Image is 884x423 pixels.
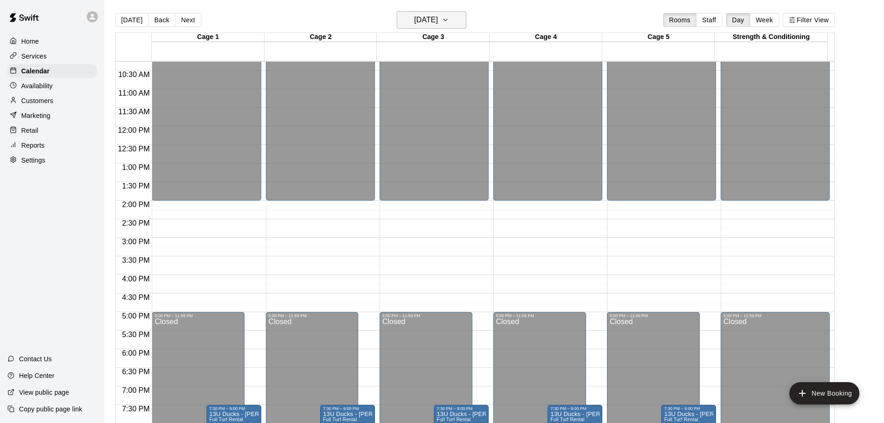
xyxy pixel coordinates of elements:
[120,386,152,394] span: 7:00 PM
[550,406,600,411] div: 7:30 PM – 9:00 PM
[175,13,201,27] button: Next
[723,313,827,318] div: 5:00 PM – 11:59 PM
[19,371,54,380] p: Help Center
[21,141,45,150] p: Reports
[7,138,97,152] a: Reports
[664,417,698,422] span: Full Turf Rental
[7,64,97,78] a: Calendar
[115,13,148,27] button: [DATE]
[116,108,152,116] span: 11:30 AM
[7,109,97,123] a: Marketing
[116,126,152,134] span: 12:00 PM
[750,13,779,27] button: Week
[120,182,152,190] span: 1:30 PM
[7,94,97,108] a: Customers
[152,33,265,42] div: Cage 1
[397,11,466,29] button: [DATE]
[120,293,152,301] span: 4:30 PM
[120,219,152,227] span: 2:30 PM
[19,404,82,414] p: Copy public page link
[120,405,152,413] span: 7:30 PM
[265,33,377,42] div: Cage 2
[116,145,152,153] span: 12:30 PM
[664,406,713,411] div: 7:30 PM – 9:00 PM
[550,417,584,422] span: Full Turf Rental
[21,111,51,120] p: Marketing
[437,406,486,411] div: 7:30 PM – 9:00 PM
[21,37,39,46] p: Home
[116,89,152,97] span: 11:00 AM
[323,406,372,411] div: 7:30 PM – 9:00 PM
[7,79,97,93] a: Availability
[21,156,45,165] p: Settings
[209,406,258,411] div: 7:30 PM – 9:00 PM
[120,238,152,246] span: 3:00 PM
[783,13,835,27] button: Filter View
[490,33,602,42] div: Cage 4
[120,201,152,208] span: 2:00 PM
[21,52,47,61] p: Services
[496,313,583,318] div: 5:00 PM – 11:59 PM
[148,13,175,27] button: Back
[377,33,490,42] div: Cage 3
[414,13,438,26] h6: [DATE]
[789,382,859,404] button: add
[7,153,97,167] a: Settings
[696,13,723,27] button: Staff
[726,13,750,27] button: Day
[663,13,697,27] button: Rooms
[120,312,152,320] span: 5:00 PM
[610,313,697,318] div: 5:00 PM – 11:59 PM
[155,313,242,318] div: 5:00 PM – 11:59 PM
[21,81,53,91] p: Availability
[21,96,53,105] p: Customers
[120,331,152,338] span: 5:30 PM
[715,33,827,42] div: Strength & Conditioning
[120,163,152,171] span: 1:00 PM
[209,417,243,422] span: Full Turf Rental
[7,49,97,63] a: Services
[382,313,470,318] div: 5:00 PM – 11:59 PM
[120,349,152,357] span: 6:00 PM
[120,275,152,283] span: 4:00 PM
[437,417,471,422] span: Full Turf Rental
[269,313,356,318] div: 5:00 PM – 11:59 PM
[21,126,39,135] p: Retail
[7,124,97,137] a: Retail
[602,33,715,42] div: Cage 5
[19,388,69,397] p: View public page
[21,66,50,76] p: Calendar
[120,256,152,264] span: 3:30 PM
[323,417,357,422] span: Full Turf Rental
[116,71,152,78] span: 10:30 AM
[7,34,97,48] a: Home
[120,368,152,376] span: 6:30 PM
[19,354,52,364] p: Contact Us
